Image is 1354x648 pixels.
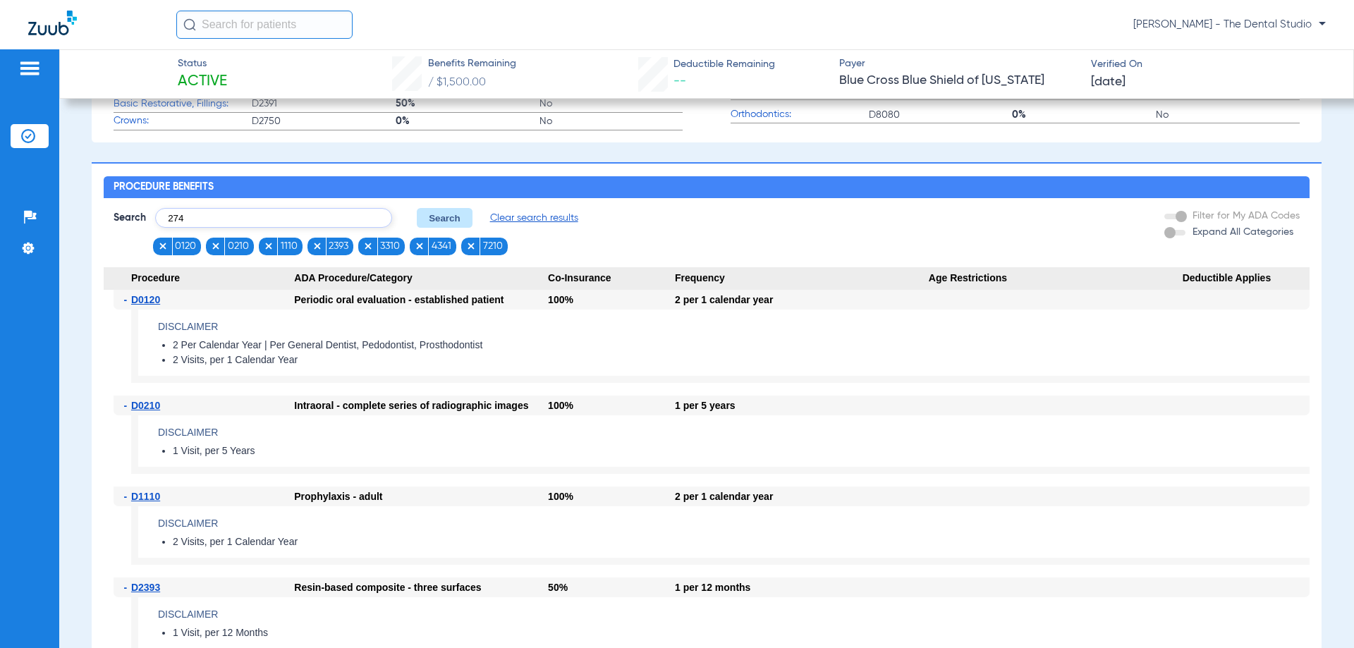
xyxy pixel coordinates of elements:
span: Deductible Applies [1183,267,1310,290]
span: Verified On [1091,57,1331,72]
div: 1 per 5 years [675,396,929,415]
span: Clear search results [490,211,578,225]
h4: Disclaimer [158,607,1310,622]
span: D0210 [131,400,160,411]
div: 2 per 1 calendar year [675,290,929,310]
div: Resin-based composite - three surfaces [294,577,548,597]
span: Orthodontics: [731,107,869,122]
span: Frequency [675,267,929,290]
div: 100% [548,396,675,415]
span: Crowns: [114,114,252,128]
span: Benefits Remaining [428,56,516,71]
span: Age Restrictions [929,267,1183,290]
img: hamburger-icon [18,60,41,77]
div: Periodic oral evaluation - established patient [294,290,548,310]
label: Filter for My ADA Codes [1190,209,1300,224]
span: - [123,290,131,310]
span: Deductible Remaining [673,57,775,72]
span: - [123,487,131,506]
span: No [539,97,683,111]
div: Intraoral - complete series of radiographic images [294,396,548,415]
span: Co-Insurance [548,267,675,290]
span: Basic Restorative, Fillings: [114,97,252,111]
span: D8080 [869,108,1013,122]
input: Search by ADA code or keyword… [155,208,392,228]
img: x.svg [466,241,476,251]
span: Blue Cross Blue Shield of [US_STATE] [839,72,1079,90]
span: - [123,577,131,597]
span: D1110 [131,491,160,502]
input: Search for patients [176,11,353,39]
img: x.svg [211,241,221,251]
span: 0% [1012,108,1156,122]
h4: Disclaimer [158,516,1310,531]
span: 2393 [329,239,348,253]
h4: Disclaimer [158,319,1310,334]
span: 0% [396,114,539,128]
span: Procedure [104,267,294,290]
div: 100% [548,487,675,506]
img: Search Icon [183,18,196,31]
span: 1110 [281,239,298,253]
span: 7210 [483,239,503,253]
span: 50% [396,97,539,111]
li: 2 Per Calendar Year | Per General Dentist, Pedodontist, Prosthodontist [173,339,1310,352]
span: Status [178,56,227,71]
div: 50% [548,577,675,597]
span: No [1156,108,1300,122]
div: Prophylaxis - adult [294,487,548,506]
span: -- [673,75,686,87]
span: 0210 [228,239,249,253]
span: 3310 [380,239,400,253]
span: D2750 [252,114,396,128]
div: 1 per 12 months [675,577,929,597]
img: x.svg [264,241,274,251]
span: - [123,396,131,415]
span: D0120 [131,294,160,305]
span: ADA Procedure/Category [294,267,548,290]
div: 2 per 1 calendar year [675,487,929,506]
li: 1 Visit, per 5 Years [173,445,1310,458]
div: 100% [548,290,675,310]
span: [DATE] [1091,73,1126,91]
iframe: Chat Widget [1283,580,1354,648]
img: x.svg [415,241,425,251]
li: 1 Visit, per 12 Months [173,627,1310,640]
h2: Procedure Benefits [104,176,1309,199]
span: No [539,114,683,128]
img: x.svg [312,241,322,251]
img: Zuub Logo [28,11,77,35]
li: 2 Visits, per 1 Calendar Year [173,536,1310,549]
img: x.svg [363,241,373,251]
span: Payer [839,56,1079,71]
button: Search [417,208,472,228]
span: D2393 [131,582,160,593]
img: x.svg [158,241,168,251]
span: Search [114,211,146,225]
span: 4341 [432,239,451,253]
span: Active [178,72,227,92]
span: 0120 [175,239,196,253]
li: 2 Visits, per 1 Calendar Year [173,354,1310,367]
span: D2391 [252,97,396,111]
span: [PERSON_NAME] - The Dental Studio [1133,18,1326,32]
span: Expand All Categories [1193,227,1293,237]
span: / $1,500.00 [428,77,486,88]
h4: Disclaimer [158,425,1310,440]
